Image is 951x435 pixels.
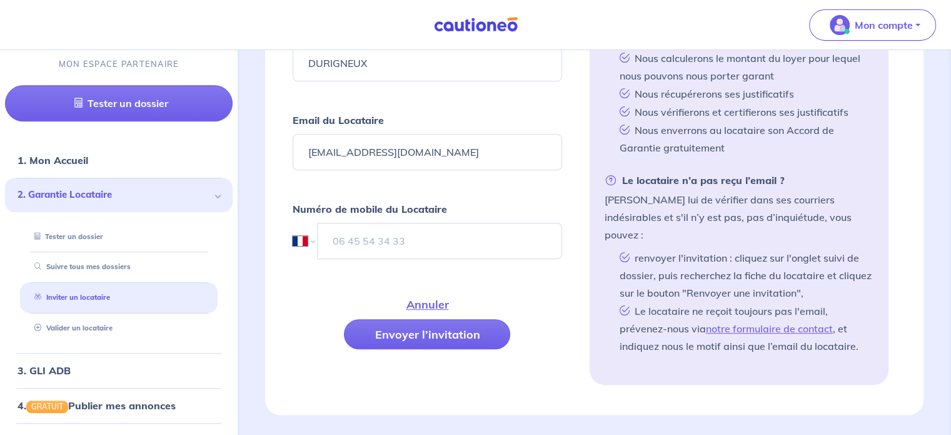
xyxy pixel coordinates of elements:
[20,227,218,247] div: Tester un dossier
[29,294,110,302] a: Inviter un locataire
[855,18,913,33] p: Mon compte
[615,103,873,121] li: Nous vérifierons et certifierons ses justificatifs
[615,49,873,84] li: Nous calculerons le montant du loyer pour lequel nous pouvons nous porter garant
[605,171,873,355] li: [PERSON_NAME] lui de vérifier dans ses courriers indésirables et s'il n’y est pas, pas d’inquiétu...
[5,178,233,213] div: 2. Garantie Locataire
[293,134,561,170] input: Ex : john.doe@gmail.com
[317,223,561,259] input: 06 45 54 34 33
[615,121,873,156] li: Nous enverrons au locataire son Accord de Garantie gratuitement
[29,324,113,333] a: Valider un locataire
[18,399,176,412] a: 4.GRATUITPublier mes annonces
[375,289,479,319] button: Annuler
[605,171,785,189] strong: Le locataire n’a pas reçu l’email ?
[20,319,218,339] div: Valider un locataire
[18,364,71,377] a: 3. GLI ADB
[20,288,218,309] div: Inviter un locataire
[615,84,873,103] li: Nous récupérerons ses justificatifs
[615,302,873,355] li: Le locataire ne reçoit toujours pas l'email, prévenez-nous via , et indiquez nous le motif ainsi ...
[830,15,850,35] img: illu_account_valid_menu.svg
[293,114,384,126] strong: Email du Locataire
[18,155,88,167] a: 1. Mon Accueil
[18,188,211,203] span: 2. Garantie Locataire
[5,393,233,418] div: 4.GRATUITPublier mes annonces
[5,148,233,173] div: 1. Mon Accueil
[5,358,233,383] div: 3. GLI ADB
[615,248,873,302] li: renvoyer l'invitation : cliquez sur l'onglet suivi de dossier, puis recherchez la fiche du locata...
[20,257,218,278] div: Suivre tous mes dossiers
[429,17,523,33] img: Cautioneo
[706,322,833,335] a: notre formulaire de contact
[809,9,936,41] button: illu_account_valid_menu.svgMon compte
[29,232,103,241] a: Tester un dossier
[5,86,233,122] a: Tester un dossier
[29,263,131,272] a: Suivre tous mes dossiers
[293,203,447,215] strong: Numéro de mobile du Locataire
[59,59,179,71] p: MON ESPACE PARTENAIRE
[293,45,561,81] input: Ex : Durand
[344,319,510,349] button: Envoyer l’invitation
